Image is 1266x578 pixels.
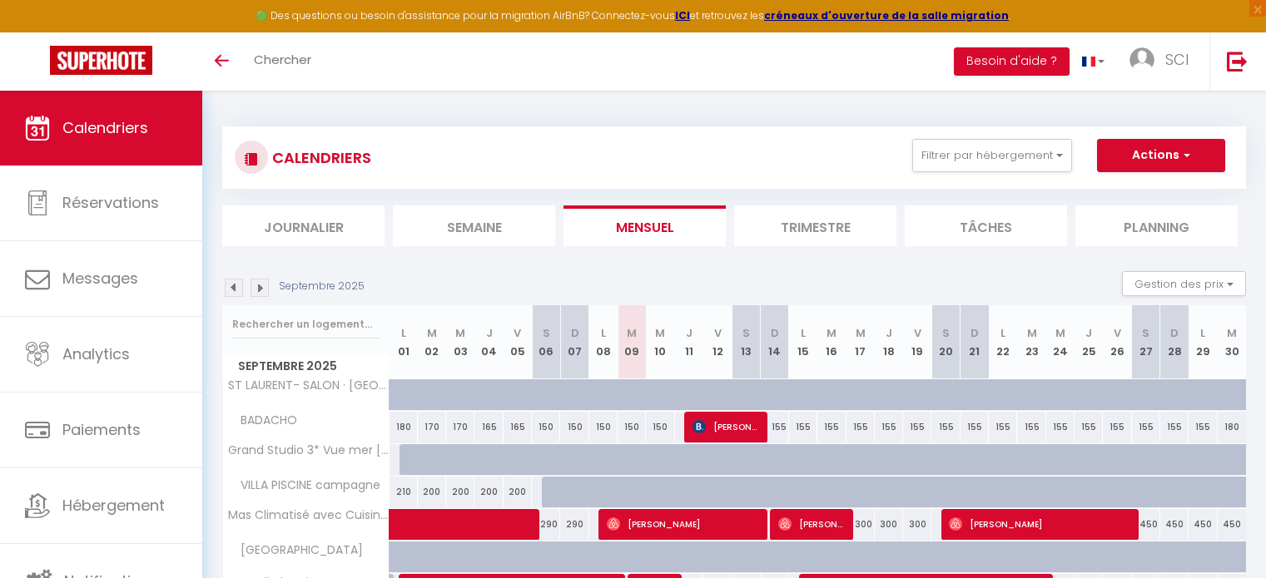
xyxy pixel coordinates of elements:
div: 300 [875,509,903,540]
th: 22 [989,305,1017,379]
th: 02 [418,305,446,379]
span: [PERSON_NAME] [778,508,844,540]
abbr: D [1170,325,1179,341]
th: 28 [1160,305,1189,379]
span: Messages [62,268,138,289]
th: 20 [931,305,960,379]
input: Rechercher un logement... [232,309,380,339]
li: Mensuel [563,205,726,246]
th: 05 [504,305,532,379]
div: 155 [846,412,875,442]
th: 16 [817,305,846,379]
th: 27 [1132,305,1160,379]
abbr: L [1200,325,1205,341]
img: logout [1227,51,1248,72]
abbr: M [827,325,837,341]
a: créneaux d'ouverture de la salle migration [764,8,1009,22]
abbr: L [401,325,406,341]
th: 07 [560,305,588,379]
th: 14 [761,305,789,379]
h3: CALENDRIERS [268,139,371,176]
div: 150 [646,412,674,442]
abbr: L [801,325,806,341]
button: Besoin d'aide ? [954,47,1070,76]
div: 155 [961,412,989,442]
div: 450 [1132,509,1160,540]
th: 10 [646,305,674,379]
abbr: V [914,325,921,341]
abbr: S [1142,325,1149,341]
li: Semaine [393,205,555,246]
div: 155 [1132,412,1160,442]
th: 11 [675,305,703,379]
th: 15 [789,305,817,379]
div: 165 [504,412,532,442]
th: 24 [1046,305,1075,379]
div: 300 [846,509,875,540]
div: 155 [1103,412,1131,442]
span: Hébergement [62,495,165,516]
div: 155 [817,412,846,442]
abbr: S [942,325,950,341]
th: 23 [1017,305,1045,379]
button: Actions [1097,139,1225,172]
span: ST LAURENT- SALON · [GEOGRAPHIC_DATA], [GEOGRAPHIC_DATA], 2 pas centre ville [226,379,392,392]
span: Paiements [62,419,141,440]
th: 03 [446,305,474,379]
th: 01 [390,305,418,379]
div: 180 [390,412,418,442]
span: Réservations [62,192,159,213]
div: 450 [1189,509,1217,540]
div: 300 [903,509,931,540]
abbr: M [1227,325,1237,341]
abbr: M [627,325,637,341]
div: 155 [903,412,931,442]
abbr: V [1114,325,1121,341]
div: 155 [1075,412,1103,442]
span: VILLA PISCINE campagne [226,477,385,495]
div: 200 [504,477,532,507]
th: 13 [732,305,760,379]
button: Filtrer par hébergement [912,139,1072,172]
div: 155 [989,412,1017,442]
div: 200 [418,477,446,507]
abbr: S [742,325,750,341]
div: 150 [618,412,646,442]
th: 26 [1103,305,1131,379]
div: 200 [474,477,503,507]
abbr: D [771,325,779,341]
a: Chercher [241,32,324,91]
li: Trimestre [734,205,896,246]
th: 30 [1218,305,1246,379]
abbr: J [686,325,693,341]
abbr: J [1085,325,1092,341]
img: ... [1129,47,1154,72]
abbr: V [514,325,521,341]
span: Analytics [62,343,130,364]
a: ICI [675,8,690,22]
abbr: L [1000,325,1005,341]
abbr: M [427,325,437,341]
button: Gestion des prix [1122,271,1246,296]
th: 25 [1075,305,1103,379]
abbr: L [601,325,606,341]
th: 17 [846,305,875,379]
div: 155 [931,412,960,442]
div: 150 [589,412,618,442]
div: 155 [761,412,789,442]
div: 210 [390,477,418,507]
abbr: D [571,325,579,341]
span: Calendriers [62,117,148,138]
div: 155 [1017,412,1045,442]
span: BADACHO [226,412,301,430]
div: 170 [418,412,446,442]
a: ... SCI [1117,32,1209,91]
th: 04 [474,305,503,379]
span: SCI [1165,49,1189,70]
abbr: J [886,325,892,341]
div: 155 [1046,412,1075,442]
abbr: M [856,325,866,341]
th: 12 [703,305,732,379]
